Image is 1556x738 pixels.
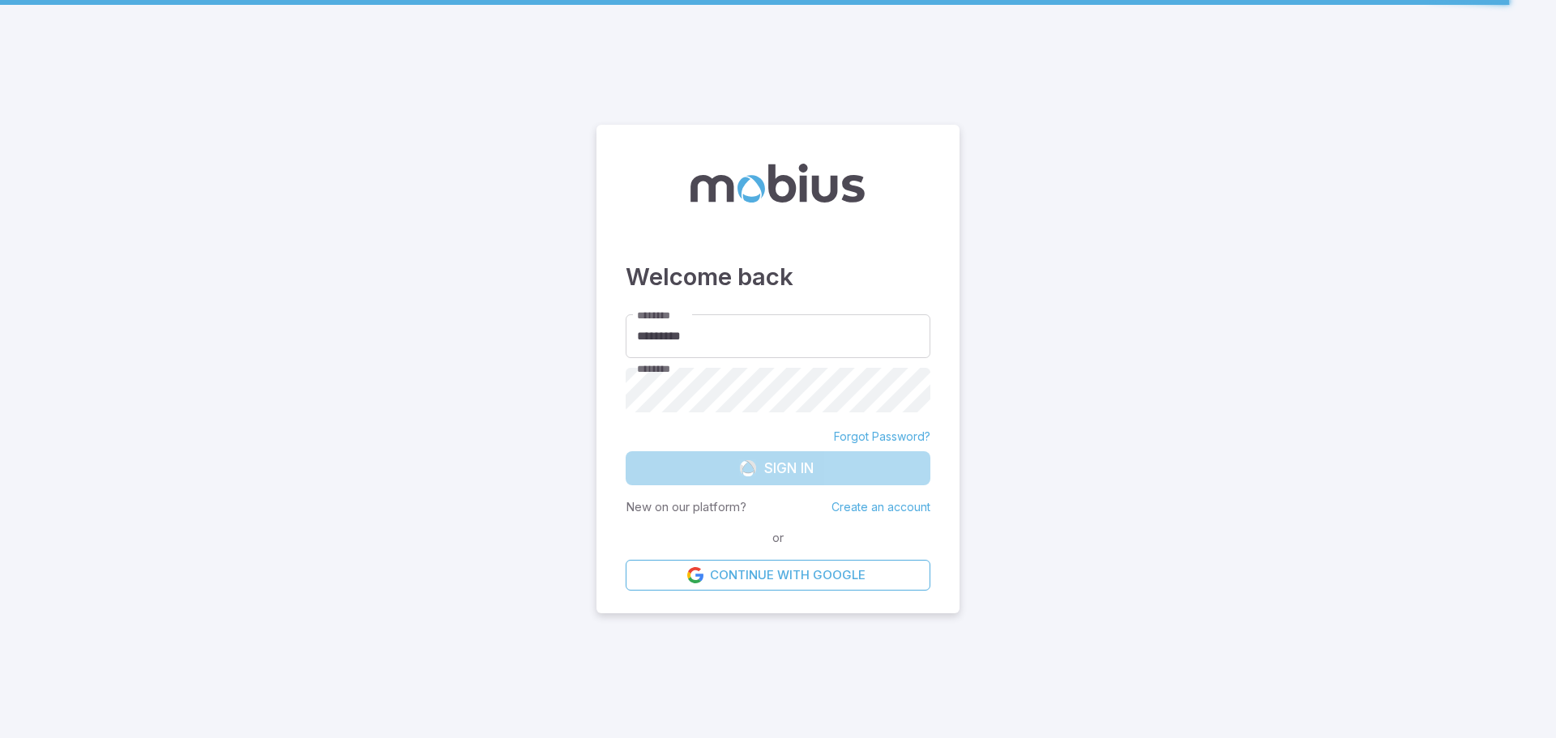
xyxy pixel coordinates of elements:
[831,500,930,514] a: Create an account
[626,498,746,516] p: New on our platform?
[626,259,930,295] h3: Welcome back
[626,560,930,591] a: Continue with Google
[768,529,788,547] span: or
[834,429,930,445] a: Forgot Password?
